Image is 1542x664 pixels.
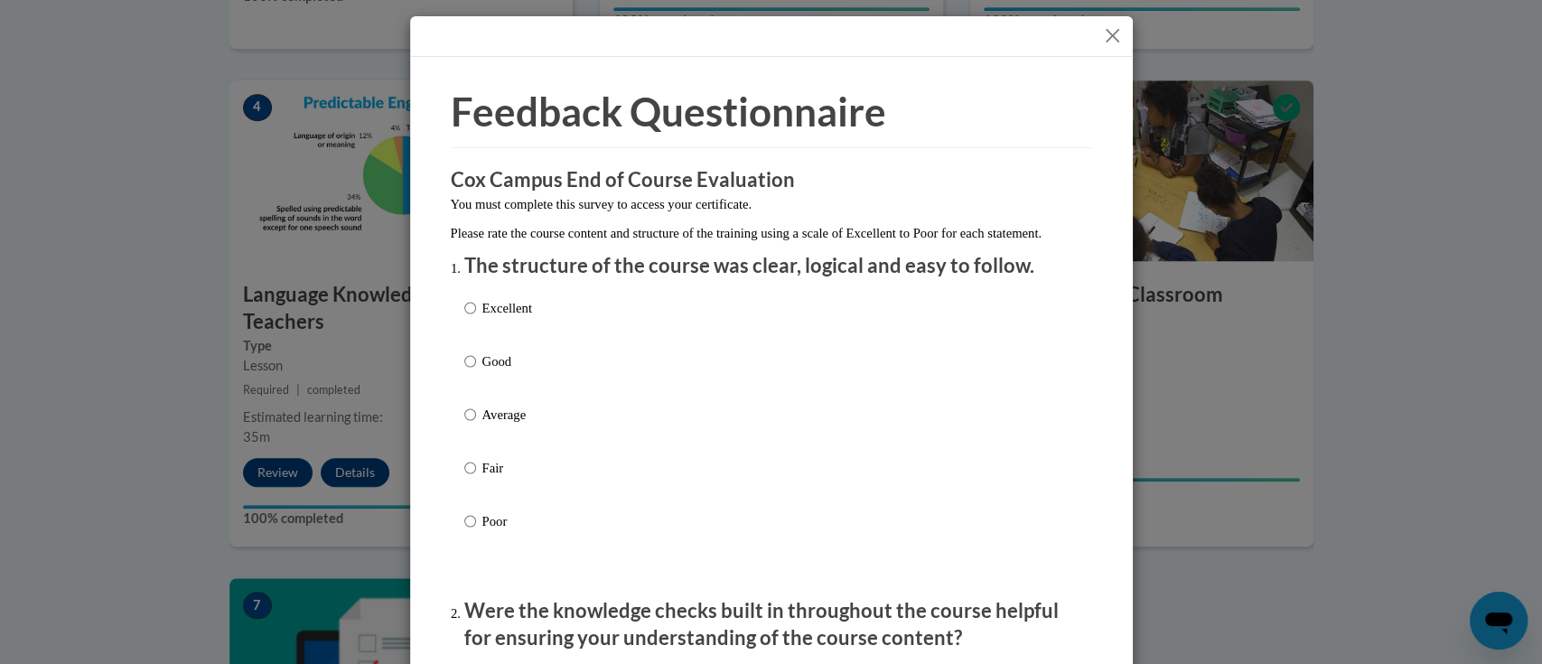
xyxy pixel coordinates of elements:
p: Were the knowledge checks built in throughout the course helpful for ensuring your understanding ... [464,597,1079,653]
input: Good [464,351,476,371]
p: Poor [482,511,532,531]
p: Average [482,405,532,425]
p: Please rate the course content and structure of the training using a scale of Excellent to Poor f... [451,223,1092,243]
input: Fair [464,458,476,478]
p: Excellent [482,298,532,318]
input: Average [464,405,476,425]
p: The structure of the course was clear, logical and easy to follow. [464,252,1079,280]
input: Excellent [464,298,476,318]
span: Feedback Questionnaire [451,88,886,135]
p: You must complete this survey to access your certificate. [451,194,1092,214]
button: Close [1101,24,1124,47]
p: Good [482,351,532,371]
input: Poor [464,511,476,531]
h3: Cox Campus End of Course Evaluation [451,166,1092,194]
p: Fair [482,458,532,478]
